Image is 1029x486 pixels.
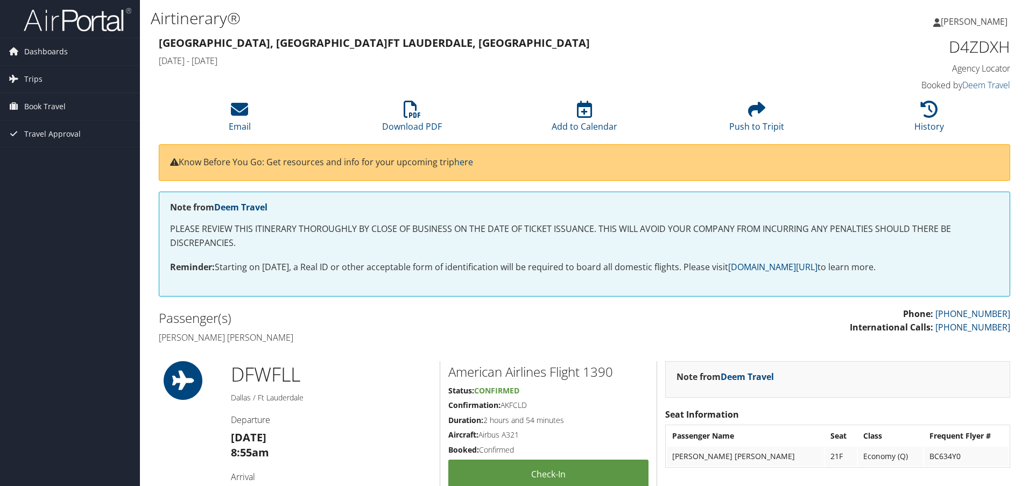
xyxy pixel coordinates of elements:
[448,400,649,411] h5: AKFCLD
[935,308,1010,320] a: [PHONE_NUMBER]
[858,426,923,446] th: Class
[159,55,793,67] h4: [DATE] - [DATE]
[231,471,432,483] h4: Arrival
[962,79,1010,91] a: Deem Travel
[924,426,1009,446] th: Frequent Flyer #
[159,36,590,50] strong: [GEOGRAPHIC_DATA], [GEOGRAPHIC_DATA] Ft Lauderdale, [GEOGRAPHIC_DATA]
[448,385,474,396] strong: Status:
[728,261,817,273] a: [DOMAIN_NAME][URL]
[729,107,784,132] a: Push to Tripit
[665,408,739,420] strong: Seat Information
[809,79,1010,91] h4: Booked by
[825,447,857,466] td: 21F
[448,415,483,425] strong: Duration:
[448,445,649,455] h5: Confirmed
[721,371,774,383] a: Deem Travel
[231,430,266,445] strong: [DATE]
[667,426,823,446] th: Passenger Name
[24,66,43,93] span: Trips
[229,107,251,132] a: Email
[667,447,823,466] td: [PERSON_NAME] [PERSON_NAME]
[170,260,999,274] p: Starting on [DATE], a Real ID or other acceptable form of identification will be required to boar...
[448,429,478,440] strong: Aircraft:
[941,16,1007,27] span: [PERSON_NAME]
[170,261,215,273] strong: Reminder:
[933,5,1018,38] a: [PERSON_NAME]
[850,321,933,333] strong: International Calls:
[809,36,1010,58] h1: D4ZDXH
[474,385,519,396] span: Confirmed
[676,371,774,383] strong: Note from
[809,62,1010,74] h4: Agency Locator
[159,332,576,343] h4: [PERSON_NAME] [PERSON_NAME]
[903,308,933,320] strong: Phone:
[914,107,944,132] a: History
[24,121,81,147] span: Travel Approval
[935,321,1010,333] a: [PHONE_NUMBER]
[448,445,479,455] strong: Booked:
[231,361,432,388] h1: DFW FLL
[448,415,649,426] h5: 2 hours and 54 minutes
[159,309,576,327] h2: Passenger(s)
[231,414,432,426] h4: Departure
[552,107,617,132] a: Add to Calendar
[382,107,442,132] a: Download PDF
[24,93,66,120] span: Book Travel
[924,447,1009,466] td: BC634Y0
[454,156,473,168] a: here
[170,156,999,170] p: Know Before You Go: Get resources and info for your upcoming trip
[825,426,857,446] th: Seat
[151,7,729,30] h1: Airtinerary®
[24,38,68,65] span: Dashboards
[231,392,432,403] h5: Dallas / Ft Lauderdale
[214,201,267,213] a: Deem Travel
[448,429,649,440] h5: Airbus A321
[231,445,269,460] strong: 8:55am
[448,363,649,381] h2: American Airlines Flight 1390
[170,222,999,250] p: PLEASE REVIEW THIS ITINERARY THOROUGHLY BY CLOSE OF BUSINESS ON THE DATE OF TICKET ISSUANCE. THIS...
[24,7,131,32] img: airportal-logo.png
[170,201,267,213] strong: Note from
[448,400,501,410] strong: Confirmation:
[858,447,923,466] td: Economy (Q)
